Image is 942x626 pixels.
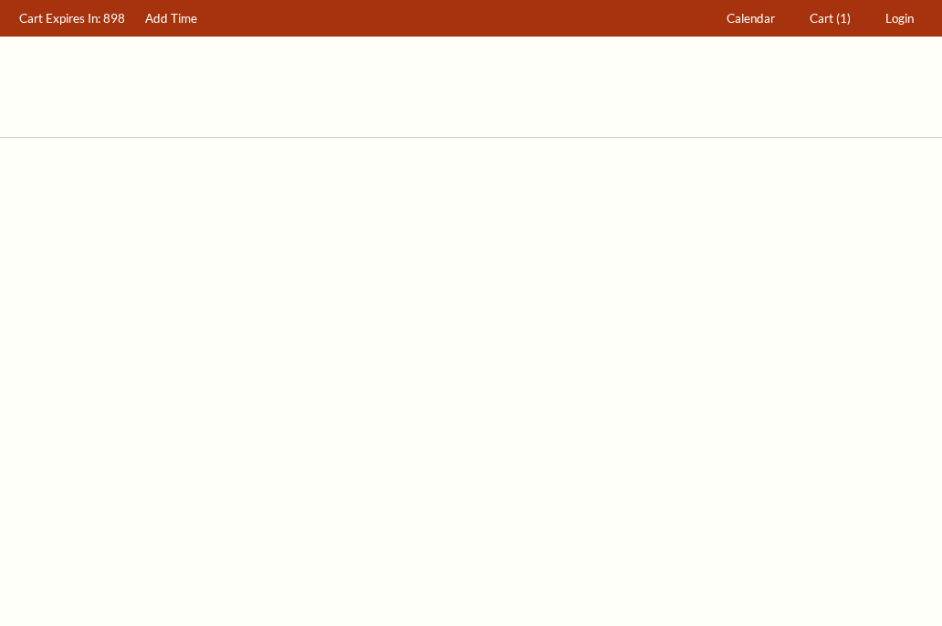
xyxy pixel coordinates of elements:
span: Cart Expires In: [19,11,100,26]
span: 898 [103,11,125,26]
a: Login [877,1,923,37]
span: (1) [836,11,851,26]
span: Calendar [727,11,775,26]
a: Calendar [718,1,784,37]
a: Cart (1) [801,1,860,37]
a: Add Time [137,1,206,37]
span: Login [885,11,914,26]
span: Cart [810,11,833,26]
